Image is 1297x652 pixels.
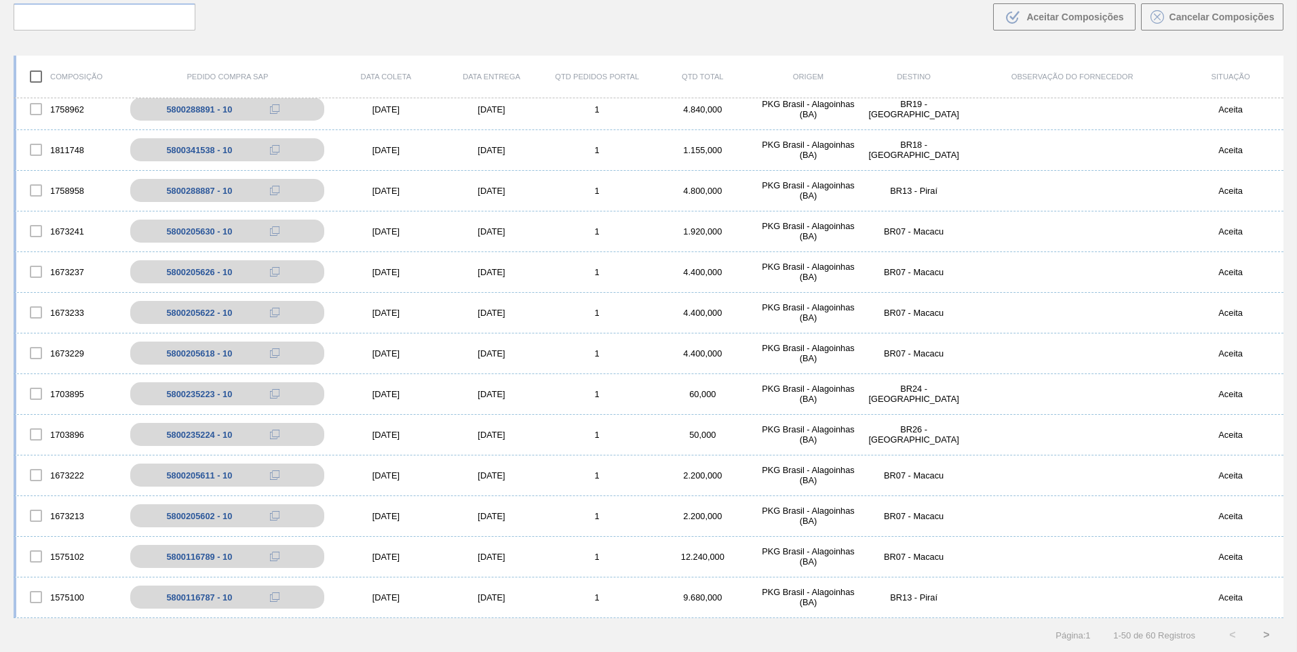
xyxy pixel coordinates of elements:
[544,308,650,318] div: 1
[16,136,122,164] div: 1811748
[166,267,232,277] div: 5800205626 - 10
[756,262,862,282] div: PKG Brasil - Alagoinhas (BA)
[756,506,862,526] div: PKG Brasil - Alagoinhas (BA)
[166,592,232,603] div: 5800116787 - 10
[261,426,288,443] div: Copiar
[1178,267,1283,277] div: Aceita
[544,267,650,277] div: 1
[650,145,756,155] div: 1.155,000
[439,430,545,440] div: [DATE]
[861,73,967,81] div: Destino
[16,95,122,123] div: 1758962
[333,186,439,196] div: [DATE]
[166,470,232,481] div: 5800205611 - 10
[1250,618,1283,652] button: >
[756,302,862,323] div: PKG Brasil - Alagoinhas (BA)
[1111,630,1195,640] span: 1 - 50 de 60 Registros
[261,142,288,158] div: Copiar
[333,348,439,359] div: [DATE]
[166,104,232,115] div: 5800288891 - 10
[650,511,756,521] div: 2.200,000
[439,267,545,277] div: [DATE]
[439,470,545,481] div: [DATE]
[166,389,232,399] div: 5800235223 - 10
[1056,630,1090,640] span: Página : 1
[1026,12,1123,22] span: Aceitar Composições
[166,430,232,440] div: 5800235224 - 10
[650,308,756,318] div: 4.400,000
[756,343,862,363] div: PKG Brasil - Alagoinhas (BA)
[650,186,756,196] div: 4.800,000
[439,73,545,81] div: Data entrega
[1178,73,1283,81] div: Situação
[1216,618,1250,652] button: <
[756,424,862,445] div: PKG Brasil - Alagoinhas (BA)
[1178,348,1283,359] div: Aceita
[1178,389,1283,399] div: Aceita
[1178,511,1283,521] div: Aceita
[333,267,439,277] div: [DATE]
[261,548,288,565] div: Copiar
[261,101,288,117] div: Copiar
[756,546,862,567] div: PKG Brasil - Alagoinhas (BA)
[261,182,288,199] div: Copiar
[756,465,862,485] div: PKG Brasil - Alagoinhas (BA)
[861,470,967,481] div: BR07 - Macacu
[861,348,967,359] div: BR07 - Macacu
[16,502,122,530] div: 1673213
[756,73,862,81] div: Origem
[544,430,650,440] div: 1
[1178,226,1283,237] div: Aceita
[650,73,756,81] div: Qtd Total
[261,467,288,483] div: Copiar
[166,552,232,562] div: 5800116789 - 10
[261,386,288,402] div: Copiar
[861,511,967,521] div: BR07 - Macacu
[544,104,650,115] div: 1
[439,186,545,196] div: [DATE]
[439,592,545,603] div: [DATE]
[544,73,650,81] div: Qtd Pedidos Portal
[333,592,439,603] div: [DATE]
[861,552,967,562] div: BR07 - Macacu
[333,389,439,399] div: [DATE]
[1178,308,1283,318] div: Aceita
[261,264,288,280] div: Copiar
[439,104,545,115] div: [DATE]
[1178,470,1283,481] div: Aceita
[166,186,232,196] div: 5800288887 - 10
[861,99,967,119] div: BR19 - Nova Rio
[439,511,545,521] div: [DATE]
[1178,186,1283,196] div: Aceita
[166,308,232,318] div: 5800205622 - 10
[650,470,756,481] div: 2.200,000
[333,430,439,440] div: [DATE]
[1178,552,1283,562] div: Aceita
[333,511,439,521] div: [DATE]
[439,308,545,318] div: [DATE]
[439,348,545,359] div: [DATE]
[861,186,967,196] div: BR13 - Piraí
[261,223,288,239] div: Copiar
[333,470,439,481] div: [DATE]
[166,145,232,155] div: 5800341538 - 10
[261,345,288,361] div: Copiar
[261,304,288,321] div: Copiar
[967,73,1178,81] div: Observação do Fornecedor
[756,180,862,201] div: PKG Brasil - Alagoinhas (BA)
[16,298,122,327] div: 1673233
[756,221,862,241] div: PKG Brasil - Alagoinhas (BA)
[1178,145,1283,155] div: Aceita
[16,420,122,449] div: 1703896
[16,62,122,91] div: Composição
[544,226,650,237] div: 1
[544,552,650,562] div: 1
[861,424,967,445] div: BR26 - Uberlândia
[1169,12,1275,22] span: Cancelar Composições
[16,583,122,611] div: 1575100
[861,140,967,160] div: BR18 - Pernambuco
[166,348,232,359] div: 5800205618 - 10
[439,552,545,562] div: [DATE]
[1178,104,1283,115] div: Aceita
[439,389,545,399] div: [DATE]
